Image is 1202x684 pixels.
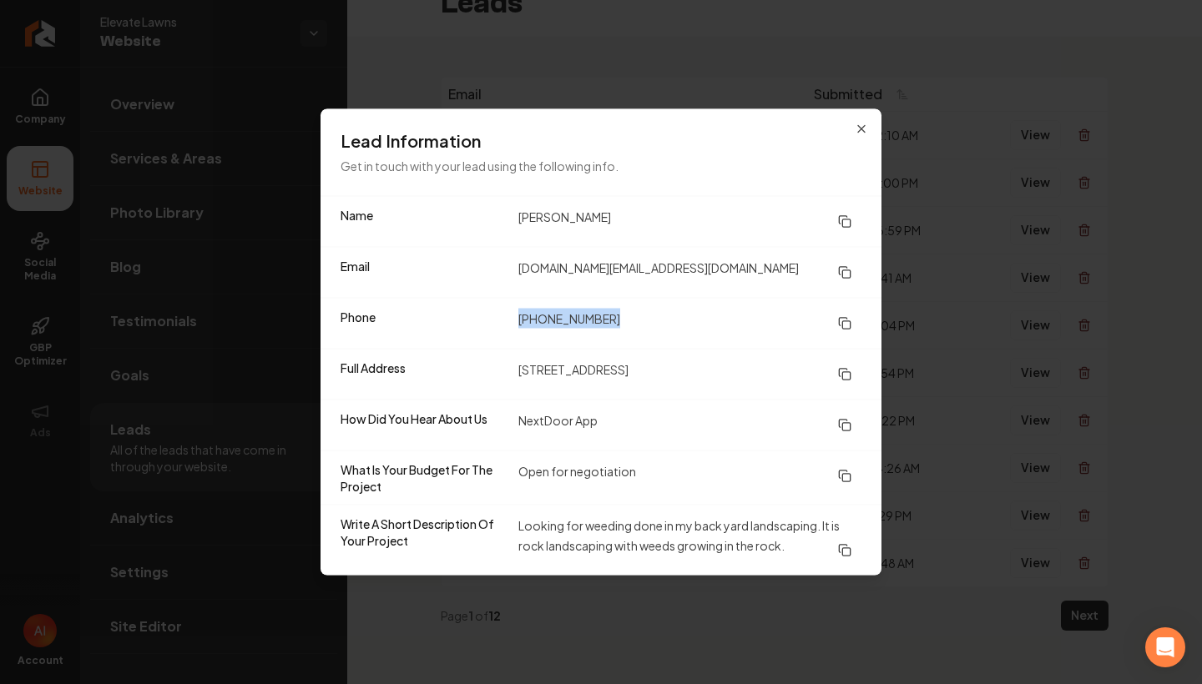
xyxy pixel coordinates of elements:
[518,410,861,440] dd: NextDoor App
[341,207,505,237] dt: Name
[518,207,861,237] dd: [PERSON_NAME]
[518,309,861,339] dd: [PHONE_NUMBER]
[341,360,505,390] dt: Full Address
[341,258,505,288] dt: Email
[341,309,505,339] dt: Phone
[341,461,505,495] dt: What Is Your Budget For The Project
[341,156,861,176] p: Get in touch with your lead using the following info.
[518,258,861,288] dd: [DOMAIN_NAME][EMAIL_ADDRESS][DOMAIN_NAME]
[518,360,861,390] dd: [STREET_ADDRESS]
[341,410,505,440] dt: How Did You Hear About Us
[518,461,861,495] dd: Open for negotiation
[518,516,861,566] dd: Looking for weeding done in my back yard landscaping. It is rock landscaping with weeds growing i...
[341,129,861,153] h3: Lead Information
[341,516,505,566] dt: Write A Short Description Of Your Project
